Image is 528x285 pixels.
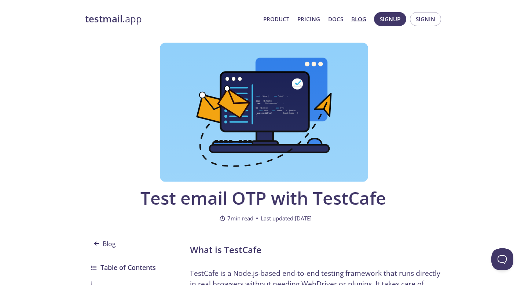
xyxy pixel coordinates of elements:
[297,14,320,24] a: Pricing
[374,12,406,26] button: Signup
[100,262,156,273] h3: Table of Contents
[351,14,366,24] a: Blog
[416,14,435,24] span: Signin
[91,237,120,251] span: Blog
[261,214,312,223] span: Last updated: [DATE]
[328,14,343,24] a: Docs
[190,243,443,256] h2: What is TestCafe
[491,248,513,270] iframe: Help Scout Beacon - Open
[85,13,257,25] a: testmail.app
[85,12,122,25] strong: testmail
[219,214,253,223] span: 7 min read
[410,12,441,26] button: Signin
[91,226,167,253] a: Blog
[380,14,400,24] span: Signup
[138,188,389,208] span: Test email OTP with TestCafe
[263,14,289,24] a: Product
